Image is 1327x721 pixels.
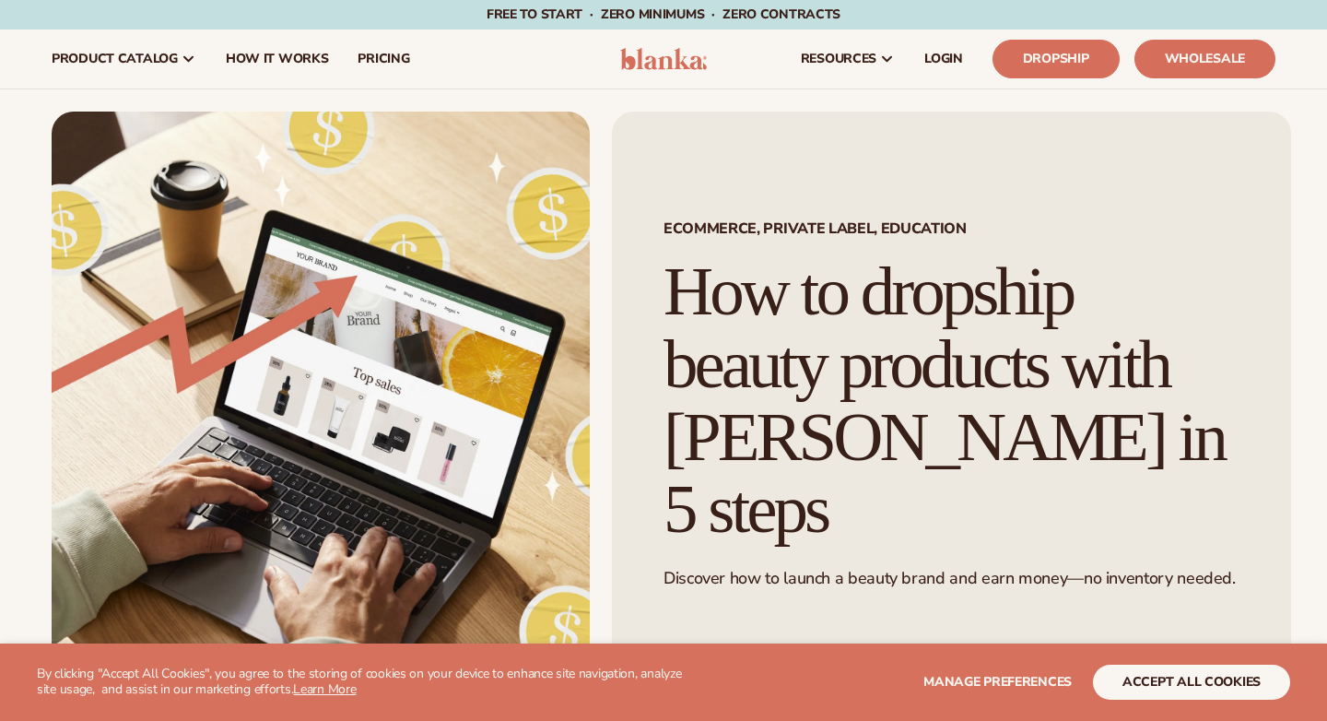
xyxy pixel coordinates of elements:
a: pricing [343,30,424,89]
a: Learn More [293,680,356,698]
span: Manage preferences [923,673,1072,691]
img: logo [620,48,708,70]
a: resources [786,30,910,89]
a: product catalog [37,30,211,89]
a: Wholesale [1134,40,1275,78]
button: accept all cookies [1093,665,1290,700]
span: LOGIN [924,52,963,66]
a: Dropship [992,40,1120,78]
h1: How to dropship beauty products with [PERSON_NAME] in 5 steps [663,255,1239,546]
p: By clicking "Accept All Cookies", you agree to the storing of cookies on your device to enhance s... [37,667,693,698]
span: pricing [358,52,409,66]
span: Free to start · ZERO minimums · ZERO contracts [487,6,840,23]
span: Ecommerce, Private Label, EDUCATION [663,221,1239,236]
span: product catalog [52,52,178,66]
img: Growing money with ecommerce [52,112,590,707]
a: How It Works [211,30,344,89]
button: Manage preferences [923,665,1072,700]
span: How It Works [226,52,329,66]
span: resources [801,52,876,66]
a: LOGIN [910,30,978,89]
p: Discover how to launch a beauty brand and earn money—no inventory needed. [663,568,1239,589]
